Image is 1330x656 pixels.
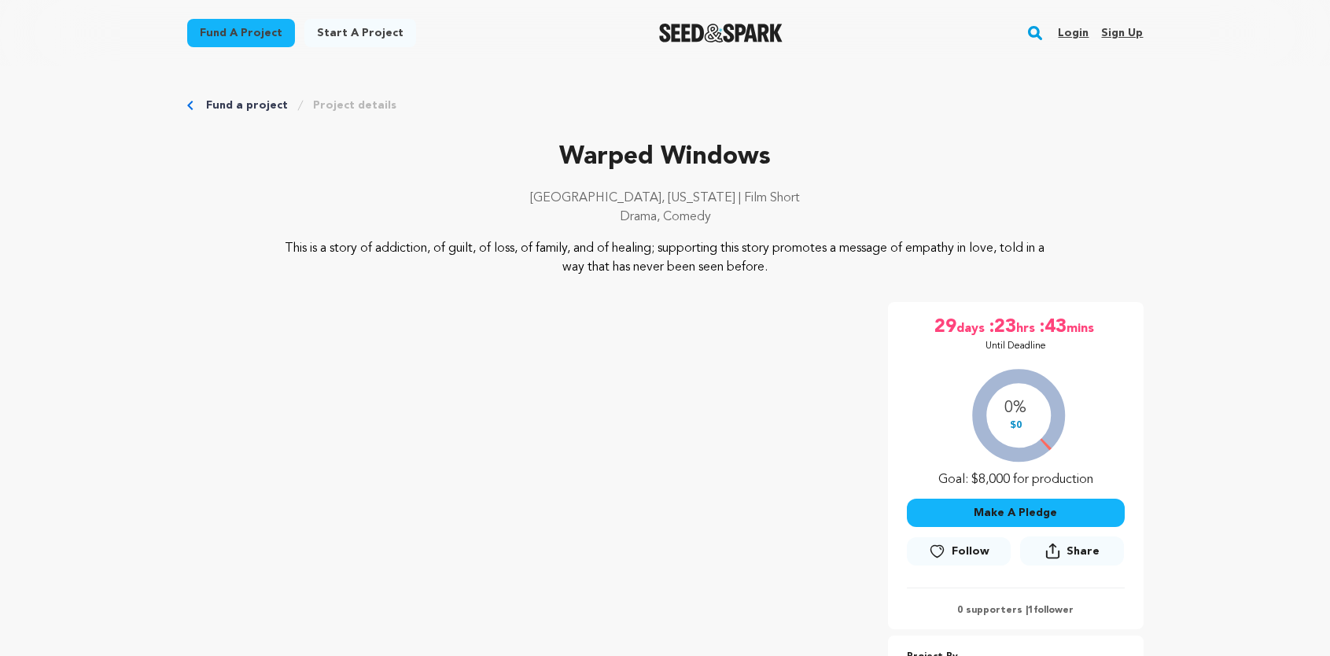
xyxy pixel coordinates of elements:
[187,138,1144,176] p: Warped Windows
[1020,536,1124,566] button: Share
[282,239,1048,277] p: This is a story of addiction, of guilt, of loss, of family, and of healing; supporting this story...
[1101,20,1143,46] a: Sign up
[1020,536,1124,572] span: Share
[304,19,416,47] a: Start a project
[986,340,1046,352] p: Until Deadline
[659,24,783,42] a: Seed&Spark Homepage
[988,315,1016,340] span: :23
[952,544,989,559] span: Follow
[187,208,1144,227] p: Drama, Comedy
[956,315,988,340] span: days
[187,19,295,47] a: Fund a project
[313,98,396,113] a: Project details
[206,98,288,113] a: Fund a project
[187,189,1144,208] p: [GEOGRAPHIC_DATA], [US_STATE] | Film Short
[907,537,1011,566] a: Follow
[934,315,956,340] span: 29
[1058,20,1089,46] a: Login
[907,604,1125,617] p: 0 supporters | follower
[659,24,783,42] img: Seed&Spark Logo Dark Mode
[1028,606,1033,615] span: 1
[187,98,1144,113] div: Breadcrumb
[1016,315,1038,340] span: hrs
[907,499,1125,527] button: Make A Pledge
[1038,315,1067,340] span: :43
[1067,544,1100,559] span: Share
[1067,315,1097,340] span: mins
